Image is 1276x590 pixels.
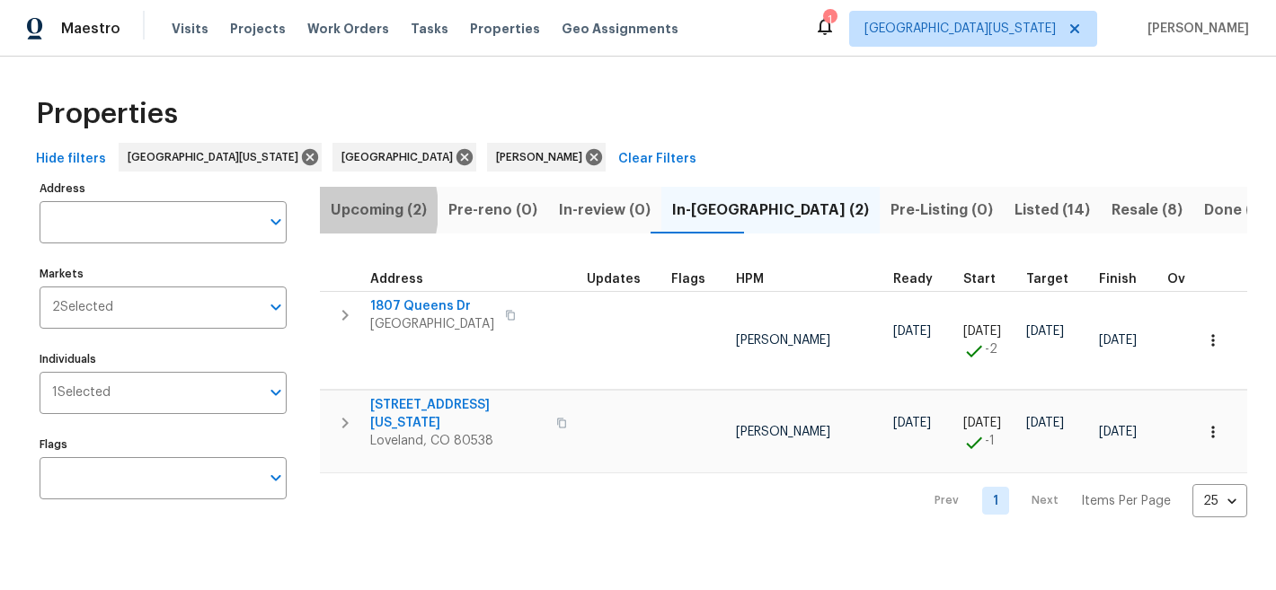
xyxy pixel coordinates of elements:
[891,198,993,223] span: Pre-Listing (0)
[611,143,704,176] button: Clear Filters
[917,484,1247,517] nav: Pagination Navigation
[172,20,208,38] span: Visits
[559,198,651,223] span: In-review (0)
[52,385,111,401] span: 1 Selected
[1099,334,1137,347] span: [DATE]
[985,432,995,450] span: -1
[982,487,1009,515] a: Goto page 1
[448,198,537,223] span: Pre-reno (0)
[963,325,1001,338] span: [DATE]
[893,325,931,338] span: [DATE]
[36,148,106,171] span: Hide filters
[370,297,494,315] span: 1807 Queens Dr
[263,380,288,405] button: Open
[370,315,494,333] span: [GEOGRAPHIC_DATA]
[370,396,545,432] span: [STREET_ADDRESS][US_STATE]
[61,20,120,38] span: Maestro
[119,143,322,172] div: [GEOGRAPHIC_DATA][US_STATE]
[893,273,933,286] span: Ready
[963,417,1001,429] span: [DATE]
[52,300,113,315] span: 2 Selected
[40,439,287,450] label: Flags
[496,148,589,166] span: [PERSON_NAME]
[263,209,288,234] button: Open
[671,273,705,286] span: Flags
[341,148,460,166] span: [GEOGRAPHIC_DATA]
[1140,20,1249,38] span: [PERSON_NAME]
[263,465,288,490] button: Open
[487,143,606,172] div: [PERSON_NAME]
[1026,417,1064,429] span: [DATE]
[893,273,949,286] div: Earliest renovation start date (first business day after COE or Checkout)
[1099,426,1137,438] span: [DATE]
[1026,325,1064,338] span: [DATE]
[128,148,306,166] span: [GEOGRAPHIC_DATA][US_STATE]
[1192,478,1247,524] div: 25
[40,183,287,194] label: Address
[370,273,423,286] span: Address
[29,143,113,176] button: Hide filters
[1099,273,1137,286] span: Finish
[956,391,1019,473] td: Project started 1 days early
[736,426,830,438] span: [PERSON_NAME]
[1081,492,1171,510] p: Items Per Page
[823,11,836,29] div: 1
[331,198,427,223] span: Upcoming (2)
[562,20,678,38] span: Geo Assignments
[864,20,1056,38] span: [GEOGRAPHIC_DATA][US_STATE]
[672,198,869,223] span: In-[GEOGRAPHIC_DATA] (2)
[40,269,287,279] label: Markets
[40,354,287,365] label: Individuals
[411,22,448,35] span: Tasks
[587,273,641,286] span: Updates
[618,148,696,171] span: Clear Filters
[36,105,178,123] span: Properties
[956,291,1019,390] td: Project started 2 days early
[307,20,389,38] span: Work Orders
[470,20,540,38] span: Properties
[963,273,996,286] span: Start
[263,295,288,320] button: Open
[370,432,545,450] span: Loveland, CO 80538
[1026,273,1068,286] span: Target
[1112,198,1183,223] span: Resale (8)
[332,143,476,172] div: [GEOGRAPHIC_DATA]
[893,417,931,429] span: [DATE]
[736,334,830,347] span: [PERSON_NAME]
[985,340,997,358] span: -2
[230,20,286,38] span: Projects
[1099,273,1153,286] div: Projected renovation finish date
[1015,198,1090,223] span: Listed (14)
[1167,273,1230,286] div: Days past target finish date
[1167,273,1214,286] span: Overall
[736,273,764,286] span: HPM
